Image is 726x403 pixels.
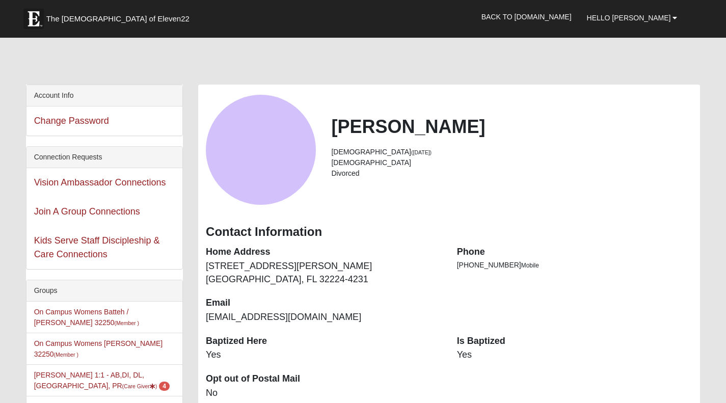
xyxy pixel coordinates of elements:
[206,246,442,259] dt: Home Address
[206,372,442,386] dt: Opt out of Postal Mail
[206,311,442,324] dd: [EMAIL_ADDRESS][DOMAIN_NAME]
[206,335,442,348] dt: Baptized Here
[159,382,170,391] span: number of pending members
[34,371,170,390] a: [PERSON_NAME] 1:1 - AB,DI, DL, [GEOGRAPHIC_DATA], PR(Care Giver) 4
[34,308,139,327] a: On Campus Womens Batteh / [PERSON_NAME] 32250(Member )
[26,280,182,302] div: Groups
[122,383,157,389] small: (Care Giver )
[474,4,579,30] a: Back to [DOMAIN_NAME]
[457,246,693,259] dt: Phone
[23,9,44,29] img: Eleven22 logo
[331,147,692,157] li: [DEMOGRAPHIC_DATA]
[521,262,539,269] span: Mobile
[46,14,190,24] span: The [DEMOGRAPHIC_DATA] of Eleven22
[331,157,692,168] li: [DEMOGRAPHIC_DATA]
[206,348,442,362] dd: Yes
[206,387,442,400] dd: No
[587,14,671,22] span: Hello [PERSON_NAME]
[457,335,693,348] dt: Is Baptized
[206,297,442,310] dt: Email
[26,147,182,168] div: Connection Requests
[34,206,140,217] a: Join A Group Connections
[331,168,692,179] li: Divorced
[34,177,166,187] a: Vision Ambassador Connections
[54,352,78,358] small: (Member )
[34,339,163,358] a: On Campus Womens [PERSON_NAME] 32250(Member )
[457,260,693,271] li: [PHONE_NUMBER]
[331,116,692,138] h2: [PERSON_NAME]
[115,320,139,326] small: (Member )
[206,260,442,286] dd: [STREET_ADDRESS][PERSON_NAME] [GEOGRAPHIC_DATA], FL 32224-4231
[26,85,182,106] div: Account Info
[34,116,109,126] a: Change Password
[206,95,316,205] a: View Fullsize Photo
[18,4,222,29] a: The [DEMOGRAPHIC_DATA] of Eleven22
[34,235,160,259] a: Kids Serve Staff Discipleship & Care Connections
[411,149,432,155] small: ([DATE])
[579,5,685,31] a: Hello [PERSON_NAME]
[457,348,693,362] dd: Yes
[206,225,692,239] h3: Contact Information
